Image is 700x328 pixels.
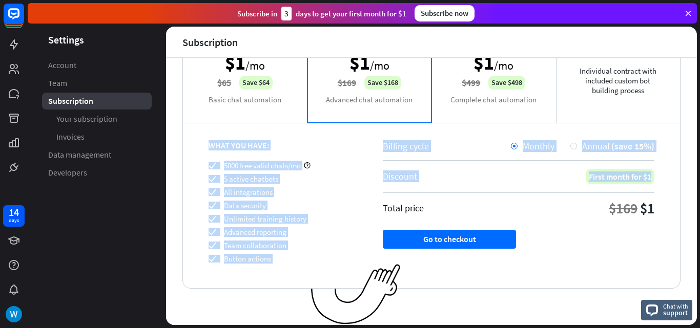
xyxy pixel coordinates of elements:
div: 14 [9,208,19,217]
button: Open LiveChat chat widget [8,4,39,35]
div: $169 [609,199,637,217]
span: Button actions [224,254,271,264]
span: All integrations [224,187,273,197]
span: Annual [582,140,610,152]
span: 5000 free valid chats/mo [224,161,301,170]
img: ec979a0a656117aaf919.png [311,264,401,325]
span: Unlimited training history [224,214,306,224]
button: Go to checkout [383,230,516,249]
div: Subscribe now [415,5,475,21]
span: Invoices [56,132,85,142]
a: 14 days [3,205,25,227]
a: Account [42,57,152,74]
span: Subscription [48,96,93,106]
i: check [209,188,216,196]
a: Data management [42,146,152,163]
span: Team [48,78,67,89]
span: Data security [224,201,266,210]
span: (save 15%) [611,140,654,152]
div: Discount [383,170,417,182]
div: WHAT YOU HAVE: [209,140,357,150]
div: $1 [640,199,654,217]
header: Settings [28,33,166,47]
div: Subscription [182,36,238,48]
div: Total price [383,202,424,214]
span: Advanced reporting [224,227,286,237]
span: Chat with [663,301,688,311]
span: Data management [48,149,111,160]
div: Subscribe in days to get your first month for $1 [237,7,406,20]
span: Monthly [523,140,554,152]
span: 5 active chatbots [224,174,278,184]
i: check [209,162,216,169]
a: Invoices [42,128,152,145]
span: Developers [48,167,87,178]
span: Team collaboration [224,240,286,250]
div: 3 [281,7,292,20]
span: Your subscription [56,114,117,124]
a: Your subscription [42,111,152,127]
div: days [9,217,19,224]
i: check [209,228,216,236]
i: check [209,202,216,209]
div: First month for $1 [586,169,654,184]
i: check [209,175,216,183]
a: Developers [42,164,152,181]
i: check [209,255,216,263]
span: support [663,308,688,317]
a: Team [42,75,152,92]
i: check [209,242,216,249]
div: Billing cycle [383,140,511,152]
span: Account [48,60,76,71]
i: check [209,215,216,223]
